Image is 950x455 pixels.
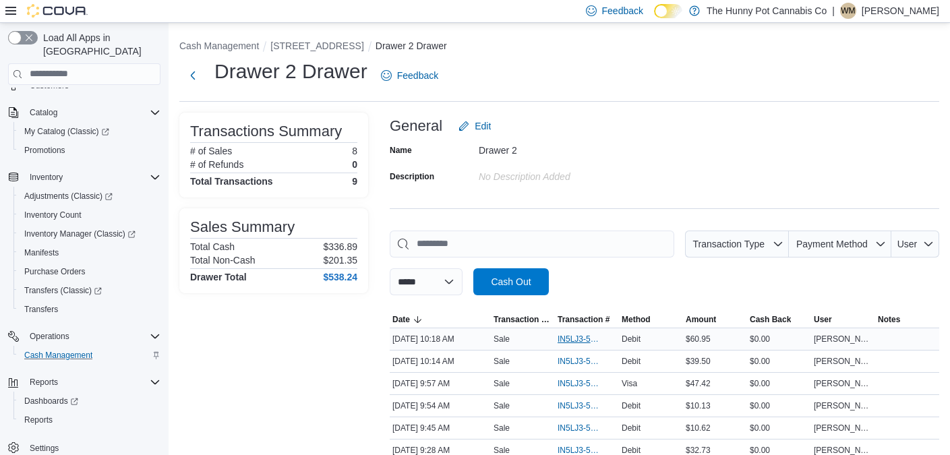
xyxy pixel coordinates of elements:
p: 8 [352,146,357,156]
span: Transaction Type [692,239,765,249]
p: Sale [494,400,510,411]
a: Transfers [19,301,63,317]
div: [DATE] 9:57 AM [390,375,491,392]
span: Dark Mode [654,18,655,19]
a: Purchase Orders [19,264,91,280]
span: WM [841,3,855,19]
span: [PERSON_NAME] [814,400,872,411]
a: Adjustments (Classic) [13,187,166,206]
span: Transfers [19,301,160,317]
div: [DATE] 9:54 AM [390,398,491,414]
span: Load All Apps in [GEOGRAPHIC_DATA] [38,31,160,58]
button: IN5LJ3-5754556 [558,420,616,436]
span: IN5LJ3-5754556 [558,423,603,433]
span: Date [392,314,410,325]
p: Sale [494,378,510,389]
button: Cash Management [179,40,259,51]
span: IN5LJ3-5754594 [558,378,603,389]
button: User [891,231,939,257]
div: $0.00 [747,398,811,414]
p: The Hunny Pot Cannabis Co [707,3,827,19]
span: $60.95 [686,334,711,344]
span: Operations [24,328,160,344]
p: | [832,3,835,19]
label: Name [390,145,412,156]
span: $10.13 [686,400,711,411]
span: [PERSON_NAME] [814,334,872,344]
span: Transfers [24,304,58,315]
span: Manifests [24,247,59,258]
span: User [814,314,832,325]
span: [PERSON_NAME] [814,356,872,367]
span: Promotions [24,145,65,156]
button: Transaction Type [491,311,555,328]
span: Inventory Count [24,210,82,220]
h6: Total Non-Cash [190,255,256,266]
button: Transaction Type [685,231,789,257]
span: Method [622,314,651,325]
button: Transfers [13,300,166,319]
p: Sale [494,423,510,433]
div: Drawer 2 [479,140,659,156]
p: [PERSON_NAME] [862,3,939,19]
span: IN5LJ3-5754680 [558,334,603,344]
button: IN5LJ3-5754584 [558,398,616,414]
span: Reports [19,412,160,428]
div: [DATE] 10:14 AM [390,353,491,369]
span: Adjustments (Classic) [24,191,113,202]
h1: Drawer 2 Drawer [214,58,367,85]
p: Sale [494,356,510,367]
a: Cash Management [19,347,98,363]
button: Inventory [24,169,68,185]
button: Cash Out [473,268,549,295]
span: Inventory Count [19,207,160,223]
button: Notes [875,311,939,328]
span: Settings [30,443,59,454]
div: $0.00 [747,375,811,392]
span: Edit [475,119,491,133]
span: Reports [30,377,58,388]
a: Inventory Manager (Classic) [19,226,141,242]
span: Payment Method [796,239,868,249]
img: Cova [27,4,88,18]
div: $0.00 [747,353,811,369]
span: My Catalog (Classic) [24,126,109,137]
span: Purchase Orders [24,266,86,277]
span: Inventory [24,169,160,185]
span: IN5LJ3-5754584 [558,400,603,411]
a: Manifests [19,245,64,261]
div: Waseem Mohammed [840,3,856,19]
button: Drawer 2 Drawer [376,40,447,51]
span: Promotions [19,142,160,158]
button: Purchase Orders [13,262,166,281]
span: Catalog [30,107,57,118]
button: Reports [3,373,166,392]
p: Sale [494,334,510,344]
label: Description [390,171,434,182]
a: My Catalog (Classic) [13,122,166,141]
span: Inventory Manager (Classic) [19,226,160,242]
a: Adjustments (Classic) [19,188,118,204]
div: $0.00 [747,420,811,436]
a: Dashboards [13,392,166,411]
a: My Catalog (Classic) [19,123,115,140]
span: Adjustments (Classic) [19,188,160,204]
span: Manifests [19,245,160,261]
button: Amount [683,311,747,328]
span: Inventory [30,172,63,183]
span: Dashboards [24,396,78,406]
button: Transaction # [555,311,619,328]
h4: Total Transactions [190,176,273,187]
h3: General [390,118,442,134]
span: Transaction Type [494,314,552,325]
span: Reports [24,415,53,425]
button: Method [619,311,683,328]
span: [PERSON_NAME] [814,378,872,389]
span: Operations [30,331,69,342]
span: Transfers (Classic) [24,285,102,296]
h6: # of Refunds [190,159,243,170]
span: Catalog [24,104,160,121]
button: Catalog [24,104,63,121]
h4: $538.24 [323,272,357,282]
h4: 9 [352,176,357,187]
